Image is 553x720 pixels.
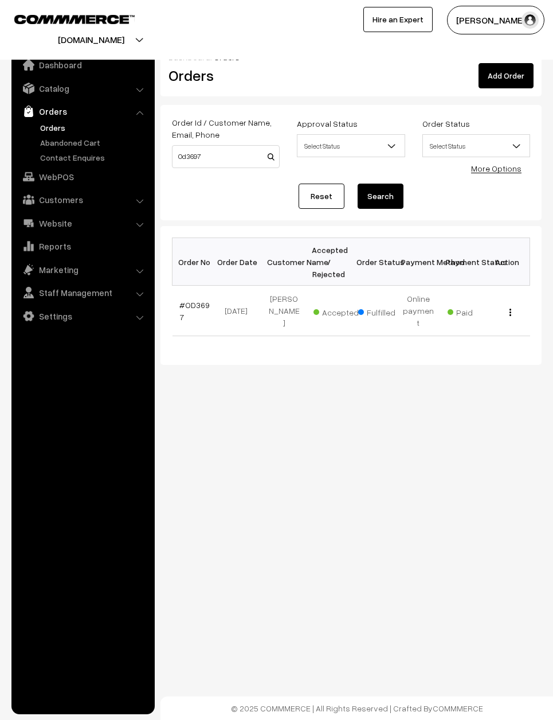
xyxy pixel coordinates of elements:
a: Reset [299,184,344,209]
label: Approval Status [297,118,358,130]
span: Paid [448,303,505,318]
a: COMMMERCE [14,11,115,25]
th: Accepted / Rejected [307,238,351,286]
span: Select Status [297,134,405,157]
h2: Orders [168,67,279,84]
label: Order Id / Customer Name, Email, Phone [172,116,280,141]
th: Order Status [351,238,396,286]
a: Website [14,213,151,233]
a: Settings [14,306,151,326]
a: Orders [37,122,151,134]
button: [DOMAIN_NAME] [18,25,164,54]
th: Payment Method [396,238,441,286]
a: Dashboard [14,55,151,75]
th: Action [485,238,530,286]
th: Customer Name [262,238,307,286]
span: Accepted [313,303,371,318]
img: COMMMERCE [14,15,135,24]
footer: © 2025 COMMMERCE | All Rights Reserved | Crafted By [160,696,553,720]
a: Hire an Expert [363,7,433,32]
a: Catalog [14,78,151,99]
a: WebPOS [14,166,151,187]
a: #OD3697 [179,300,210,322]
img: user [521,11,539,29]
a: More Options [471,164,521,173]
a: Abandoned Cart [37,137,151,149]
label: Order Status [422,118,470,130]
img: Menu [509,309,511,316]
a: Marketing [14,259,151,280]
th: Payment Status [441,238,485,286]
a: Contact Enquires [37,151,151,164]
a: COMMMERCE [433,703,483,713]
td: Online payment [396,286,441,336]
a: Staff Management [14,282,151,303]
th: Order No [172,238,217,286]
a: Add Order [479,63,534,88]
a: Orders [14,101,151,122]
a: Customers [14,189,151,210]
button: [PERSON_NAME] [447,6,544,34]
span: Fulfilled [358,303,415,318]
td: [DATE] [217,286,262,336]
span: Select Status [422,134,530,157]
button: Search [358,184,403,209]
span: Select Status [297,136,404,156]
th: Order Date [217,238,262,286]
td: [PERSON_NAME] [262,286,307,336]
input: Order Id / Customer Name / Customer Email / Customer Phone [172,145,280,168]
span: Select Status [423,136,530,156]
a: Reports [14,236,151,256]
